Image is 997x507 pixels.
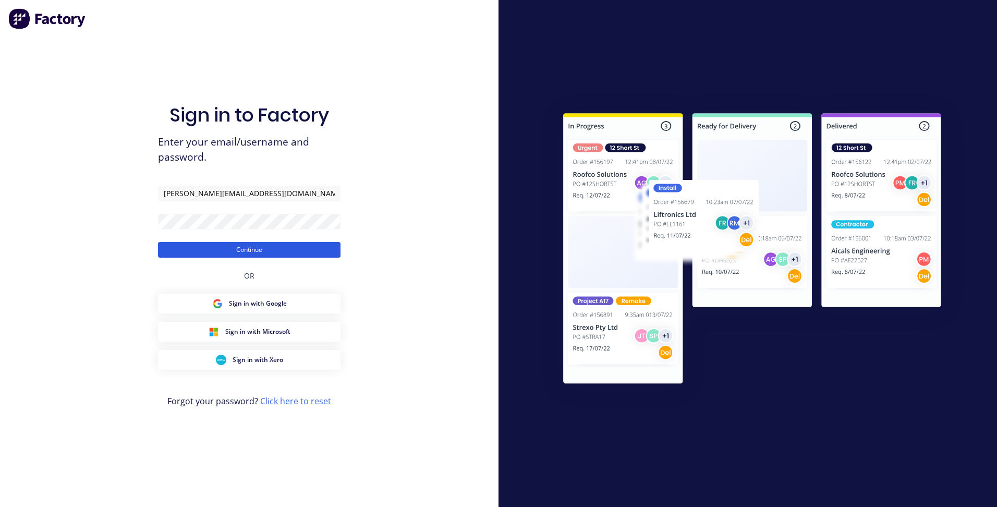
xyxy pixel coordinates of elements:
[212,298,223,309] img: Google Sign in
[244,258,254,294] div: OR
[260,395,331,407] a: Click here to reset
[158,186,341,201] input: Email/Username
[216,355,226,365] img: Xero Sign in
[158,322,341,342] button: Microsoft Sign inSign in with Microsoft
[225,327,290,336] span: Sign in with Microsoft
[540,92,964,408] img: Sign in
[229,299,287,308] span: Sign in with Google
[209,327,219,337] img: Microsoft Sign in
[169,104,329,126] h1: Sign in to Factory
[158,350,341,370] button: Xero Sign inSign in with Xero
[158,294,341,313] button: Google Sign inSign in with Google
[158,135,341,165] span: Enter your email/username and password.
[8,8,87,29] img: Factory
[158,242,341,258] button: Continue
[167,395,331,407] span: Forgot your password?
[233,355,283,365] span: Sign in with Xero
